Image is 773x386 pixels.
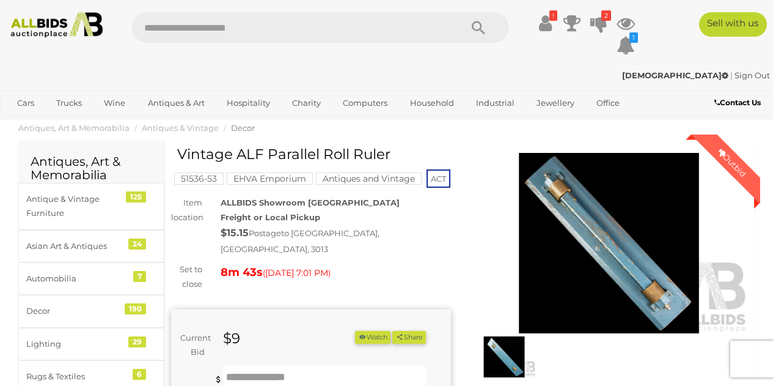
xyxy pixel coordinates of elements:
[26,369,127,384] div: Rugs & Textiles
[588,93,628,113] a: Office
[355,331,390,344] li: Watch this item
[629,32,638,43] i: 1
[427,169,450,188] span: ACT
[549,10,557,21] i: !
[48,93,90,113] a: Trucks
[355,331,390,344] button: Watch
[125,303,146,314] div: 190
[9,113,50,133] a: Sports
[126,191,146,202] div: 125
[18,295,164,327] a: Decor 190
[162,196,211,225] div: Item location
[402,93,462,113] a: Household
[18,262,164,295] a: Automobilia 7
[31,155,152,182] h2: Antiques, Art & Memorabilia
[140,93,213,113] a: Antiques & Art
[171,331,214,360] div: Current Bid
[263,268,331,278] span: ( )
[730,70,733,80] span: |
[735,70,770,80] a: Sign Out
[162,262,211,291] div: Set to close
[284,93,329,113] a: Charity
[26,192,127,221] div: Antique & Vintage Furniture
[529,93,582,113] a: Jewellery
[622,70,730,80] a: [DEMOGRAPHIC_DATA]
[221,228,379,254] span: to [GEOGRAPHIC_DATA], [GEOGRAPHIC_DATA], 3013
[469,153,749,333] img: Vintage ALF Parallel Roll Ruler
[231,123,255,133] a: Decor
[590,12,608,34] a: 2
[221,198,400,207] strong: ALLBIDS Showroom [GEOGRAPHIC_DATA]
[617,34,635,56] a: 1
[265,267,328,278] span: [DATE] 7:01 PM
[128,239,146,250] div: 24
[223,330,240,347] strong: $9
[9,93,42,113] a: Cars
[142,123,219,133] a: Antiques & Vintage
[714,96,764,109] a: Contact Us
[56,113,159,133] a: [GEOGRAPHIC_DATA]
[221,225,450,256] div: Postage
[699,12,767,37] a: Sell with us
[18,230,164,262] a: Asian Art & Antiques 24
[468,93,522,113] a: Industrial
[26,304,127,318] div: Decor
[5,12,108,38] img: Allbids.com.au
[704,135,760,191] div: Outbid
[174,173,224,185] mark: 51536-53
[219,93,278,113] a: Hospitality
[18,123,130,133] a: Antiques, Art & Memorabilia
[448,12,509,43] button: Search
[227,173,313,185] mark: EHVA Emporium
[128,336,146,347] div: 29
[227,174,313,184] a: EHVA Emporium
[18,328,164,360] a: Lighting 29
[714,98,761,107] b: Contact Us
[335,93,395,113] a: Computers
[316,173,422,185] mark: Antiques and Vintage
[221,227,249,239] strong: $15.15
[316,174,422,184] a: Antiques and Vintage
[622,70,728,80] strong: [DEMOGRAPHIC_DATA]
[18,183,164,230] a: Antique & Vintage Furniture 125
[472,336,536,377] img: Vintage ALF Parallel Roll Ruler
[221,212,320,222] strong: Freight or Local Pickup
[26,337,127,351] div: Lighting
[601,10,611,21] i: 2
[26,239,127,253] div: Asian Art & Antiques
[133,271,146,282] div: 7
[177,147,448,162] h1: Vintage ALF Parallel Roll Ruler
[96,93,133,113] a: Wine
[26,272,127,286] div: Automobilia
[536,12,554,34] a: !
[133,369,146,380] div: 6
[174,174,224,184] a: 51536-53
[221,265,263,279] strong: 8m 43s
[392,331,426,344] button: Share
